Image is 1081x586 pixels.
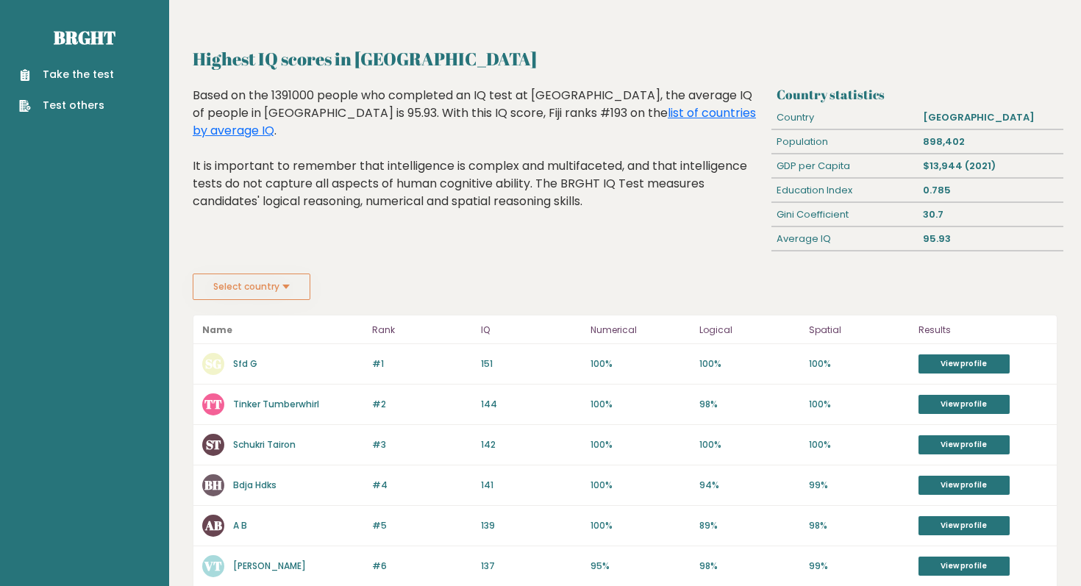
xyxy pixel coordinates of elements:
div: 30.7 [917,203,1063,226]
a: View profile [918,395,1010,414]
a: A B [233,519,247,532]
p: 98% [809,519,910,532]
a: View profile [918,557,1010,576]
div: [GEOGRAPHIC_DATA] [917,106,1063,129]
a: list of countries by average IQ [193,104,756,139]
p: Numerical [591,321,691,339]
p: #1 [372,357,473,371]
a: View profile [918,354,1010,374]
h3: Country statistics [777,87,1057,102]
a: View profile [918,476,1010,495]
p: #5 [372,519,473,532]
text: AB [204,517,222,534]
p: 89% [699,519,800,532]
p: 94% [699,479,800,492]
div: 0.785 [917,179,1063,202]
div: Based on the 1391000 people who completed an IQ test at [GEOGRAPHIC_DATA], the average IQ of peop... [193,87,766,232]
p: IQ [481,321,582,339]
p: 151 [481,357,582,371]
text: TT [204,396,222,412]
div: 898,402 [917,130,1063,154]
a: Sfd G [233,357,257,370]
p: 99% [809,479,910,492]
p: 100% [809,357,910,371]
a: Schukri Tairon [233,438,296,451]
p: 100% [591,357,691,371]
div: 95.93 [917,227,1063,251]
p: 100% [591,438,691,451]
div: $13,944 (2021) [917,154,1063,178]
p: Rank [372,321,473,339]
p: #2 [372,398,473,411]
text: ST [206,436,221,453]
p: 100% [591,398,691,411]
p: 98% [699,398,800,411]
div: Average IQ [771,227,918,251]
p: 95% [591,560,691,573]
p: Logical [699,321,800,339]
a: Bdja Hdks [233,479,277,491]
p: 141 [481,479,582,492]
h2: Highest IQ scores in [GEOGRAPHIC_DATA] [193,46,1057,72]
b: Name [202,324,232,336]
div: Education Index [771,179,918,202]
p: Spatial [809,321,910,339]
div: GDP per Capita [771,154,918,178]
p: #3 [372,438,473,451]
p: 100% [699,438,800,451]
p: 100% [809,398,910,411]
p: 100% [591,479,691,492]
text: VT [204,557,222,574]
text: SG [205,355,221,372]
text: BH [204,476,222,493]
p: 99% [809,560,910,573]
p: 137 [481,560,582,573]
p: 100% [809,438,910,451]
a: [PERSON_NAME] [233,560,306,572]
button: Select country [193,274,310,300]
a: Test others [19,98,114,113]
p: 144 [481,398,582,411]
a: Tinker Tumberwhirl [233,398,319,410]
div: Population [771,130,918,154]
p: 100% [699,357,800,371]
a: Brght [54,26,115,49]
div: Gini Coefficient [771,203,918,226]
p: 98% [699,560,800,573]
p: 142 [481,438,582,451]
a: View profile [918,516,1010,535]
p: Results [918,321,1048,339]
p: 100% [591,519,691,532]
p: 139 [481,519,582,532]
div: Country [771,106,918,129]
p: #4 [372,479,473,492]
a: Take the test [19,67,114,82]
p: #6 [372,560,473,573]
a: View profile [918,435,1010,454]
